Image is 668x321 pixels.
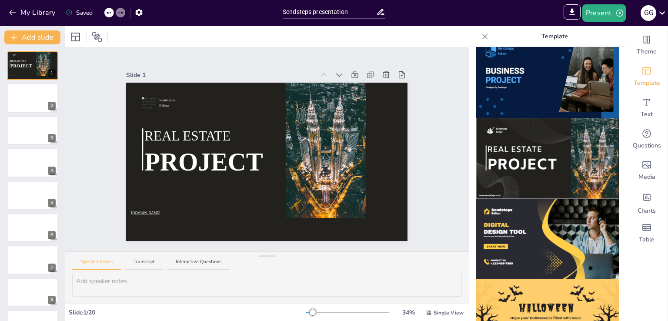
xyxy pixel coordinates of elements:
div: Get real-time input from your audience [626,124,668,155]
div: 8 [7,278,58,307]
div: 7 [48,264,56,272]
div: 34 % [398,308,419,317]
button: Present [582,4,626,22]
span: REAL ESTATE [10,60,26,62]
span: Text [641,110,653,119]
span: Theme [637,47,657,56]
img: thumb-12.png [476,199,619,279]
div: 2 [7,84,58,112]
div: Add images, graphics, shapes or video [626,155,668,186]
div: 3 [48,134,56,142]
span: Editor [160,104,169,108]
p: Template [492,26,617,47]
span: Position [92,32,102,42]
span: REAL ESTATE [145,128,231,144]
div: 6 [7,213,58,242]
span: Editor [13,55,15,56]
div: 7 [7,245,58,274]
span: Single View [434,309,464,317]
div: Slide 1 / 20 [69,308,306,317]
div: G G [641,5,656,21]
span: Sendsteps [13,54,16,55]
div: 2 [48,102,56,110]
button: G G [641,4,656,22]
div: Add a table [626,217,668,249]
div: Slide 1 [126,70,314,80]
img: thumb-11.png [476,118,619,199]
div: Add text boxes [626,92,668,124]
div: 6 [48,231,56,239]
span: [DOMAIN_NAME] [8,75,13,76]
span: Export to PowerPoint [564,4,581,22]
span: Template [634,79,660,87]
span: Media [638,173,655,181]
button: Speaker Notes [72,258,121,270]
div: 5 [48,199,56,207]
div: 5 [7,181,58,210]
div: 4 [48,167,56,175]
button: My Library [7,6,59,20]
button: Interactive Questions [167,258,230,270]
div: 1 [7,51,58,80]
span: Charts [638,207,656,215]
div: Add charts and graphs [626,186,668,217]
span: [DOMAIN_NAME] [131,211,160,215]
button: Add slide [4,30,60,44]
img: thumb-10.png [476,38,619,118]
input: Insert title [283,6,376,18]
div: Change the overall theme [626,30,668,61]
span: PROJECT [145,147,264,176]
div: Saved [66,8,93,17]
div: 4 [7,148,58,177]
div: Add ready made slides [626,61,668,92]
div: Layout [69,30,83,44]
div: 3 [7,116,58,145]
span: PROJECT [10,63,32,68]
span: Sendsteps [160,98,175,102]
button: Transcript [125,258,164,270]
span: Questions [633,141,661,150]
span: Table [639,235,655,244]
div: 8 [48,296,56,304]
div: 1 [48,69,56,77]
